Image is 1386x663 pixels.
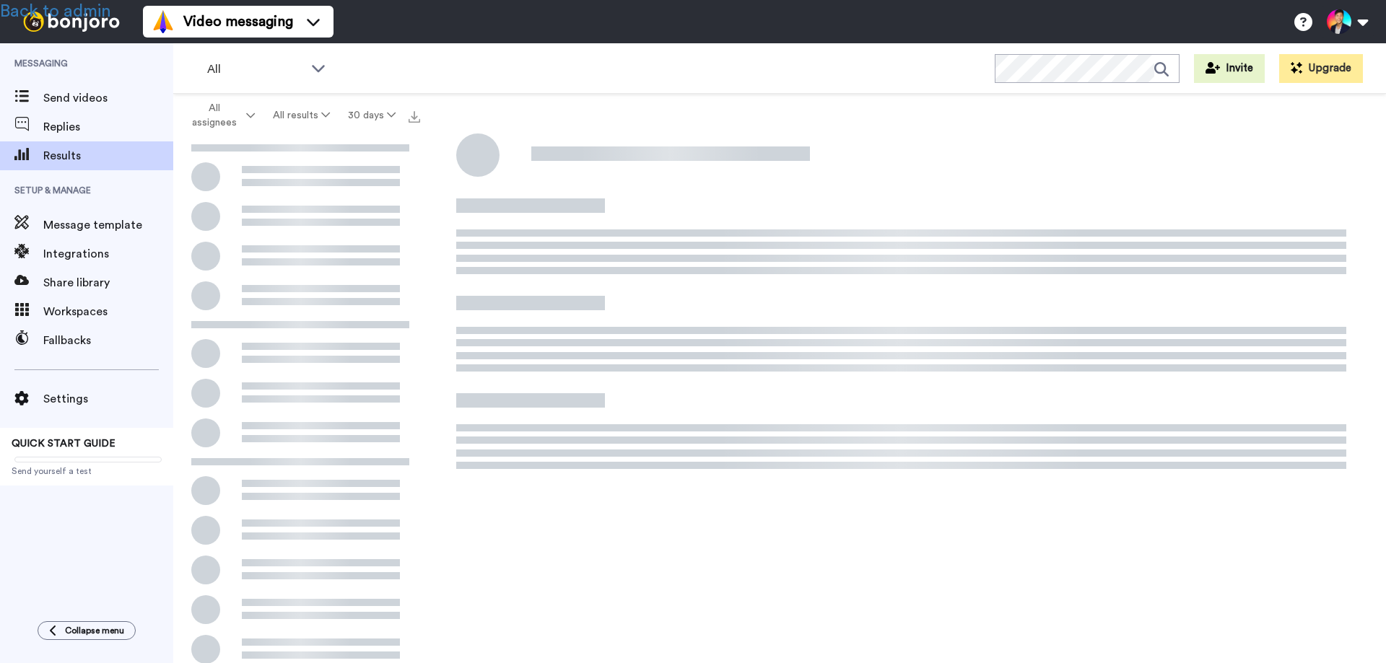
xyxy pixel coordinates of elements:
span: Workspaces [43,303,173,320]
button: Invite [1194,54,1265,83]
span: QUICK START GUIDE [12,439,115,449]
span: All [207,61,304,78]
img: vm-color.svg [152,10,175,33]
span: Settings [43,390,173,408]
span: Replies [43,118,173,136]
span: Collapse menu [65,625,124,636]
span: All assignees [185,101,243,130]
img: export.svg [409,111,420,123]
span: Send yourself a test [12,465,162,477]
span: Share library [43,274,173,291]
button: 30 days [339,102,404,128]
span: Send videos [43,89,173,107]
span: Message template [43,216,173,234]
button: Upgrade [1279,54,1363,83]
span: Results [43,147,173,164]
button: Collapse menu [38,621,136,640]
button: All results [264,102,339,128]
span: Video messaging [183,12,293,32]
span: Fallbacks [43,332,173,349]
button: All assignees [176,95,264,136]
button: Export all results that match these filters now. [404,105,424,126]
span: Integrations [43,245,173,263]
